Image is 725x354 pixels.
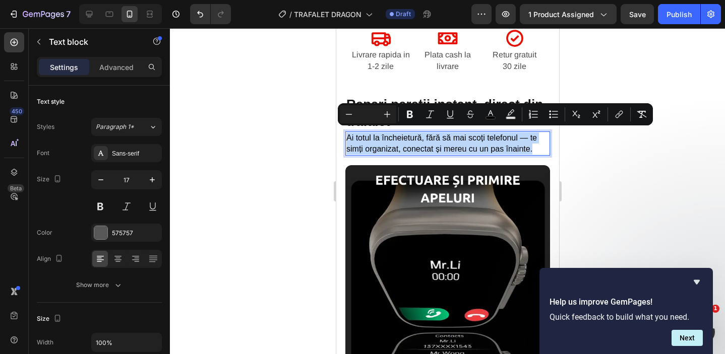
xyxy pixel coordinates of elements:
p: 7 [66,8,71,20]
input: Auto [92,333,161,351]
div: Help us improve GemPages! [550,276,703,346]
div: Align [37,252,65,266]
div: Show more [76,280,123,290]
span: / [289,9,292,20]
div: Editor contextual toolbar [338,103,653,125]
button: Next question [672,330,703,346]
button: Show more [37,276,162,294]
p: Quick feedback to build what you need. [550,312,703,322]
button: Publish [658,4,700,24]
button: Save [621,4,654,24]
button: Hide survey [691,276,703,288]
div: Undo/Redo [190,4,231,24]
span: 1 product assigned [528,9,594,20]
button: Paragraph 1* [91,118,162,136]
button: 7 [4,4,75,24]
button: 1 product assigned [520,4,617,24]
span: 1 [711,305,719,313]
span: Draft [396,10,411,19]
div: Beta [8,184,24,192]
p: Advanced [99,62,134,73]
div: Color [37,228,52,237]
div: Size [37,173,64,186]
div: 575757 [112,229,159,238]
div: Styles [37,122,54,131]
span: Save [629,10,646,19]
p: Text block [49,36,135,48]
div: Font [37,149,49,158]
div: 450 [10,107,24,115]
div: Sans-serif [112,149,159,158]
div: Publish [667,9,692,20]
div: Size [37,312,64,326]
div: Width [37,338,53,347]
span: Paragraph 1* [96,122,134,131]
span: TRAFALET DRAGON [294,9,361,20]
iframe: Design area [336,28,559,354]
p: Settings [50,62,78,73]
img: no-image-2048-5e88c1b20e087fb7bbe9a3771824e743c244f437e4f8ba93bbf7b11b53f7824c_large.gif [9,137,214,341]
div: Text style [37,97,65,106]
h2: Help us improve GemPages! [550,296,703,308]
